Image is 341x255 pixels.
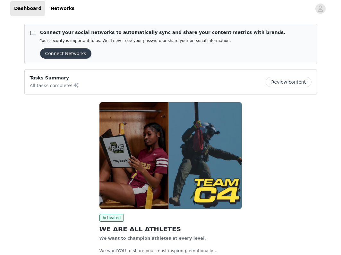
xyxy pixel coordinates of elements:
span: . [205,236,206,241]
div: avatar [317,4,323,14]
span: Activated [99,214,124,222]
p: Tasks Summary [30,75,79,81]
p: Connect your social networks to automatically sync and share your content metrics with brands. [40,29,286,36]
button: Review content [266,77,311,87]
span: We want [99,248,117,253]
a: Networks [47,1,78,16]
p: All tasks complete! [30,81,79,89]
a: Dashboard [10,1,45,16]
img: Cellucor [99,102,242,209]
span: We want to champion athletes at every level [99,236,205,241]
p: Your security is important to us. We’ll never see your password or share your personal information. [40,38,286,43]
h2: WE ARE ALL ATHLETES [99,224,242,234]
button: Connect Networks [40,48,91,59]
